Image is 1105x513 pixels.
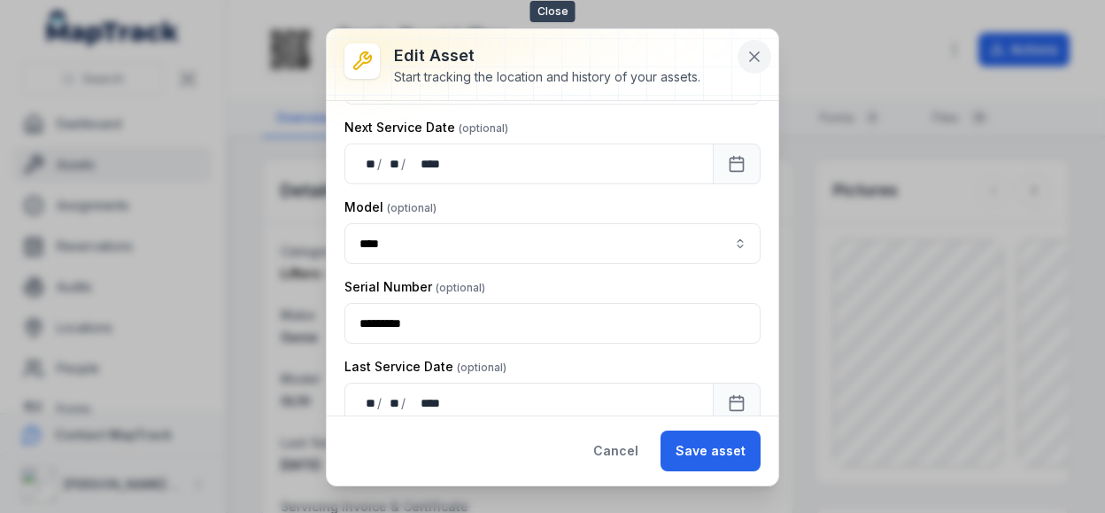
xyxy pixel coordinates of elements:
[359,155,377,173] div: day,
[713,383,761,424] button: Calendar
[383,394,401,412] div: month,
[407,155,441,173] div: year,
[407,394,441,412] div: year,
[401,394,407,412] div: /
[344,119,508,136] label: Next Service Date
[530,1,576,22] span: Close
[344,198,437,216] label: Model
[377,155,383,173] div: /
[661,431,761,471] button: Save asset
[394,68,700,86] div: Start tracking the location and history of your assets.
[377,394,383,412] div: /
[344,278,485,296] label: Serial Number
[344,223,761,264] input: asset-edit:cf[15485646-641d-4018-a890-10f5a66d77ec]-label
[359,394,377,412] div: day,
[344,358,506,376] label: Last Service Date
[394,43,700,68] h3: Edit asset
[383,155,401,173] div: month,
[578,431,653,471] button: Cancel
[713,144,761,184] button: Calendar
[401,155,407,173] div: /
